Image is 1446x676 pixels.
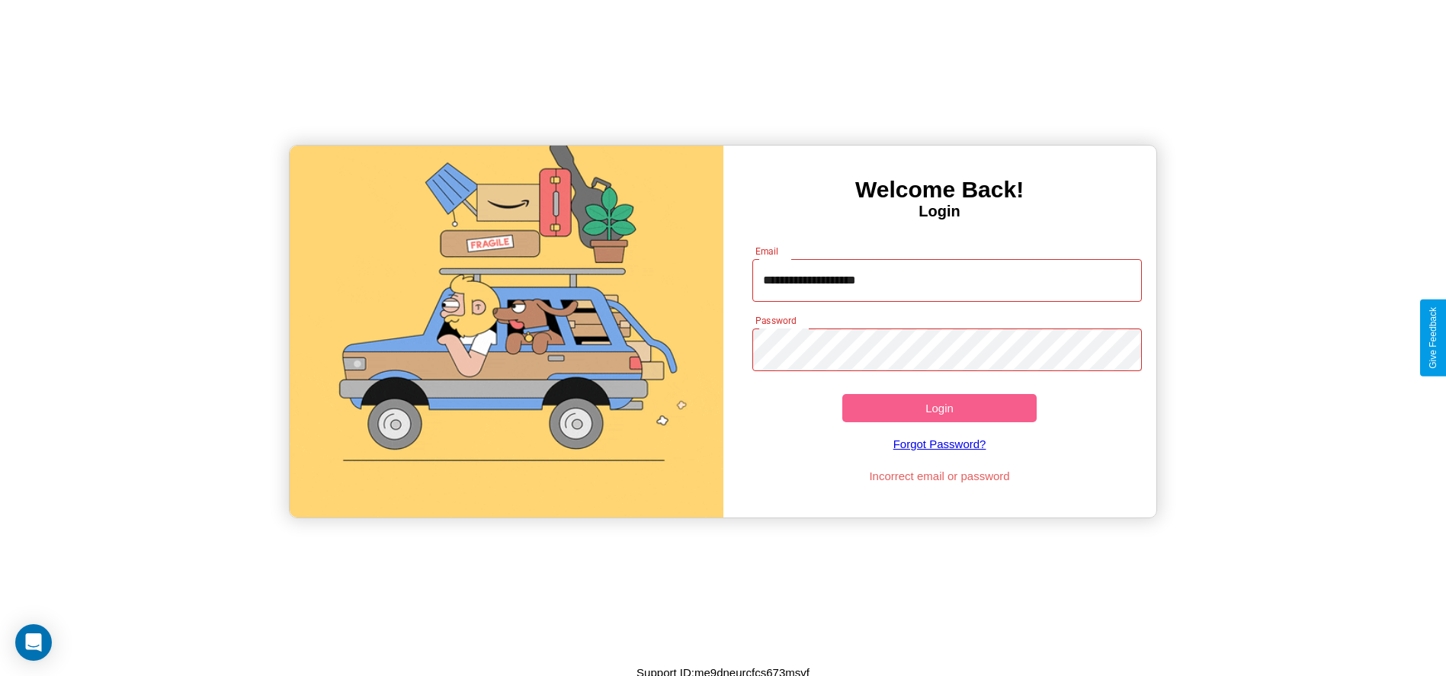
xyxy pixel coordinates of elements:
a: Forgot Password? [745,422,1134,466]
h4: Login [723,203,1156,220]
button: Login [842,394,1037,422]
label: Email [755,245,779,258]
h3: Welcome Back! [723,177,1156,203]
div: Open Intercom Messenger [15,624,52,661]
p: Incorrect email or password [745,466,1134,486]
label: Password [755,314,796,327]
div: Give Feedback [1428,307,1438,369]
img: gif [290,146,723,517]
